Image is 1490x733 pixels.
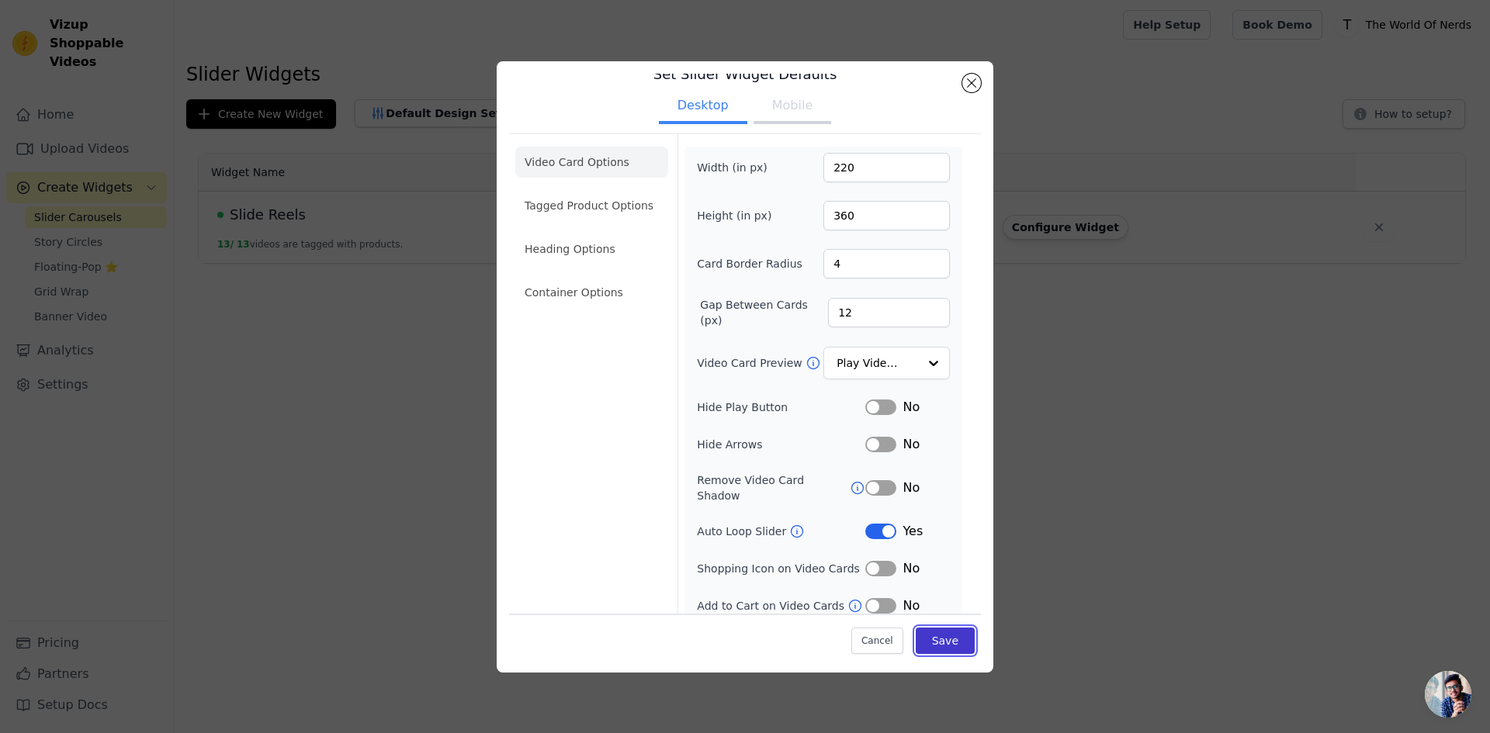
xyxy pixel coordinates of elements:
[697,256,802,271] label: Card Border Radius
[1425,671,1471,717] a: Open chat
[515,190,668,221] li: Tagged Product Options
[697,561,865,576] label: Shopping Icon on Video Cards
[697,160,781,175] label: Width (in px)
[962,74,981,92] button: Close modal
[903,522,923,541] span: Yes
[697,598,847,614] label: Add to Cart on Video Cards
[697,524,789,539] label: Auto Loop Slider
[851,628,903,654] button: Cancel
[697,472,850,503] label: Remove Video Card Shadow
[515,147,668,178] li: Video Card Options
[697,399,865,415] label: Hide Play Button
[697,437,865,452] label: Hide Arrows
[754,90,831,124] button: Mobile
[509,65,981,84] h3: Set Slider Widget Defaults
[916,628,975,654] button: Save
[515,233,668,265] li: Heading Options
[903,479,920,497] span: No
[903,559,920,578] span: No
[515,277,668,308] li: Container Options
[903,596,920,615] span: No
[903,398,920,417] span: No
[697,355,805,371] label: Video Card Preview
[903,435,920,454] span: No
[659,90,747,124] button: Desktop
[697,208,781,223] label: Height (in px)
[700,297,828,328] label: Gap Between Cards (px)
